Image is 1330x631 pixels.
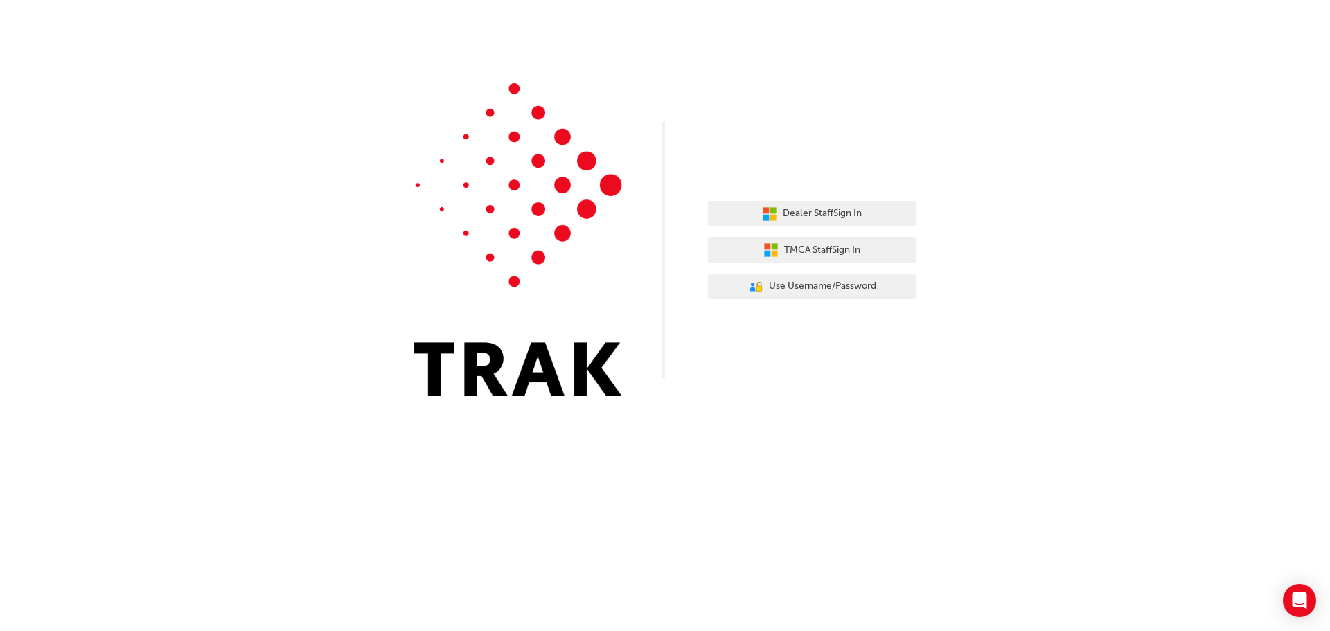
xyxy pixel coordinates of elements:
div: Open Intercom Messenger [1283,584,1316,617]
button: Dealer StaffSign In [708,201,916,227]
span: Dealer Staff Sign In [783,206,862,222]
button: Use Username/Password [708,274,916,300]
span: Use Username/Password [769,278,876,294]
img: Trak [414,83,622,396]
span: TMCA Staff Sign In [784,242,860,258]
button: TMCA StaffSign In [708,237,916,263]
